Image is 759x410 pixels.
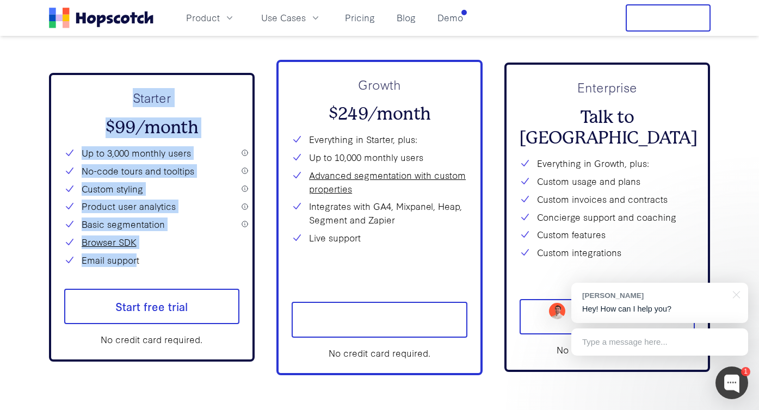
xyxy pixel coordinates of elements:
button: Free Trial [626,4,711,32]
li: Basic segmentation [64,218,240,231]
h2: $99/month [64,117,240,138]
div: Type a message here... [571,328,748,356]
button: Use Cases [255,9,328,27]
li: Product user analytics [64,200,240,213]
li: Up to 10,000 monthly users [292,151,467,164]
div: [PERSON_NAME] [582,290,726,301]
li: Custom features [520,228,695,241]
span: Product [186,11,220,24]
a: Demo [433,9,467,27]
li: Concierge support and coaching [520,210,695,224]
li: Custom invoices and contracts [520,192,695,206]
a: Start free trial [64,289,240,325]
li: Custom styling [64,182,240,196]
div: No credit card required. [64,333,240,346]
a: Start free trial [292,302,467,338]
li: Custom usage and plans [520,175,695,188]
h2: $249/month [292,104,467,125]
span: Use Cases [261,11,306,24]
div: No credit card required. [292,346,467,360]
li: Everything in Growth, plus: [520,157,695,170]
li: Everything in Starter, plus: [292,133,467,146]
img: Mark Spera [549,303,565,319]
p: Hey! How can I help you? [582,303,737,315]
li: Live support [292,231,467,245]
button: Product [180,9,242,27]
li: Up to 3,000 monthly users [64,146,240,160]
li: Email support [64,253,240,267]
h2: Talk to [GEOGRAPHIC_DATA] [520,107,695,149]
p: Starter [64,88,240,107]
li: Integrates with GA4, Mixpanel, Heap, Segment and Zapier [292,200,467,227]
a: Contact Us [520,299,695,335]
li: Custom integrations [520,246,695,259]
a: Advanced segmentation with custom properties [309,169,467,196]
div: No credit card required. [520,343,695,357]
li: No-code tours and tooltips [64,164,240,178]
p: Enterprise [520,78,695,97]
div: 1 [741,367,750,376]
a: Pricing [341,9,379,27]
p: Growth [292,75,467,94]
a: Blog [392,9,420,27]
a: Browser SDK [82,235,137,249]
a: Home [49,8,153,28]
